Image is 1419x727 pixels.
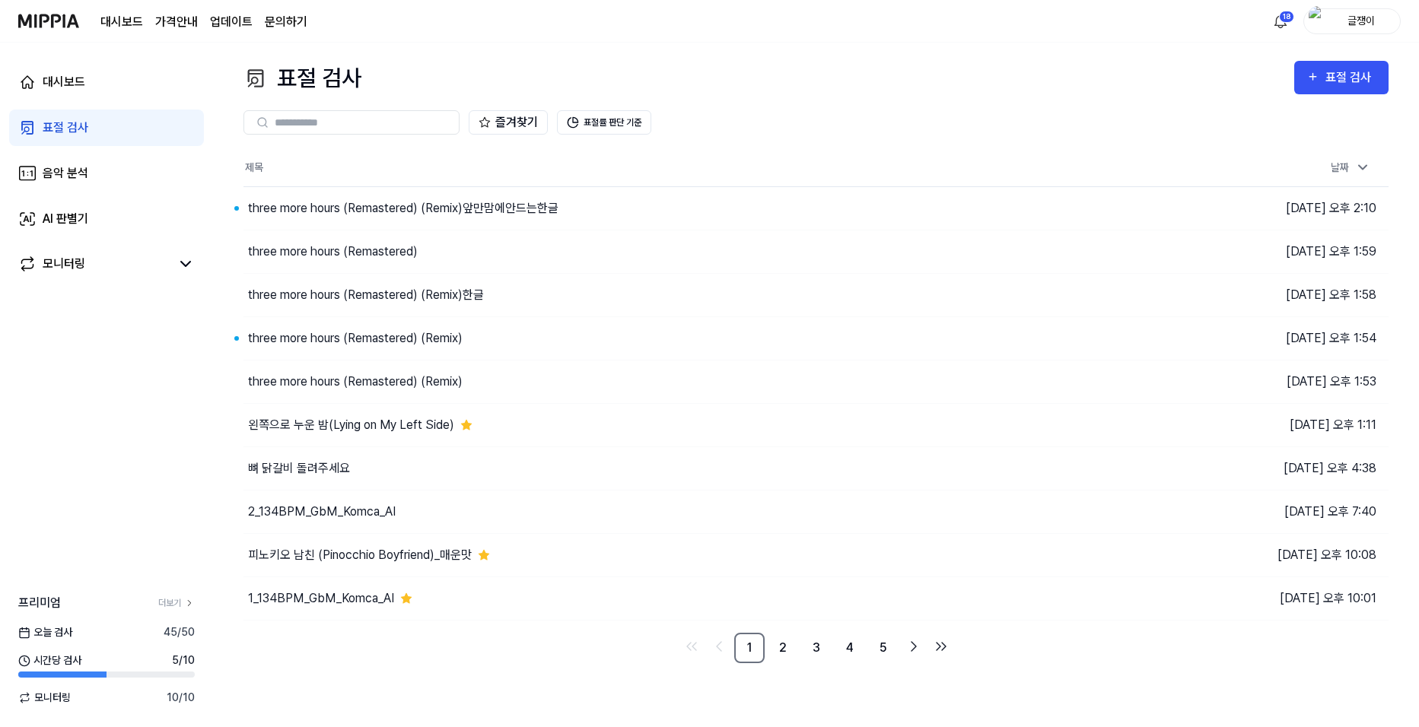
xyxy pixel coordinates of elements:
[1102,316,1389,360] td: [DATE] 오후 1:54
[1102,360,1389,403] td: [DATE] 오후 1:53
[18,255,170,273] a: 모니터링
[248,589,394,608] div: 1_134BPM_GbM_Komca_AI
[1332,12,1391,29] div: 글쟁이
[248,416,454,434] div: 왼쪽으로 누운 밤(Lying on My Left Side)
[158,596,195,610] a: 더보기
[557,110,651,135] button: 표절률 판단 기준
[707,634,731,659] a: Go to previous page
[43,255,85,273] div: 모니터링
[18,594,61,612] span: 프리미엄
[868,633,899,663] a: 5
[1102,490,1389,533] td: [DATE] 오후 7:40
[100,13,143,31] a: 대시보드
[1294,61,1389,94] button: 표절 검사
[835,633,865,663] a: 4
[155,13,198,31] button: 가격안내
[164,624,195,640] span: 45 / 50
[248,199,558,217] div: three more hours (Remastered) (Remix)앞만맘에안드는한글
[43,119,88,137] div: 표절 검사
[469,110,548,135] button: 즐겨찾기
[43,210,88,228] div: AI 판별기
[9,155,204,192] a: 음악 분석
[1303,8,1401,34] button: profile글쟁이
[1268,9,1293,33] button: 알림18
[243,61,361,95] div: 표절 검사
[43,164,88,183] div: 음악 분석
[1271,12,1290,30] img: 알림
[1102,533,1389,576] td: [DATE] 오후 10:08
[243,633,1389,663] nav: pagination
[801,633,832,663] a: 3
[902,634,926,659] a: Go to next page
[1102,403,1389,446] td: [DATE] 오후 1:11
[248,329,463,348] div: three more hours (Remastered) (Remix)
[167,690,195,706] span: 10 / 10
[210,13,253,31] a: 업데이트
[1102,186,1389,230] td: [DATE] 오후 2:10
[248,546,472,564] div: 피노키오 남친 (Pinocchio Boyfriend)_매운맛
[248,286,484,304] div: three more hours (Remastered) (Remix)한글
[243,150,1102,186] th: 제목
[248,373,463,391] div: three more hours (Remastered) (Remix)
[18,690,71,706] span: 모니터링
[1102,273,1389,316] td: [DATE] 오후 1:58
[43,73,85,91] div: 대시보드
[265,13,307,31] a: 문의하기
[1102,576,1389,620] td: [DATE] 오후 10:01
[248,243,418,261] div: three more hours (Remastered)
[1102,446,1389,490] td: [DATE] 오후 4:38
[929,634,953,659] a: Go to last page
[734,633,765,663] a: 1
[1325,155,1376,180] div: 날짜
[9,64,204,100] a: 대시보드
[768,633,798,663] a: 2
[679,634,704,659] a: Go to first page
[9,201,204,237] a: AI 판별기
[9,110,204,146] a: 표절 검사
[1325,68,1376,87] div: 표절 검사
[1279,11,1294,23] div: 18
[172,652,195,668] span: 5 / 10
[248,459,350,478] div: 뼈 닭갈비 돌려주세요
[18,652,81,668] span: 시간당 검사
[248,503,396,521] div: 2_134BPM_GbM_Komca_AI
[1102,230,1389,273] td: [DATE] 오후 1:59
[18,624,72,640] span: 오늘 검사
[1309,6,1327,37] img: profile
